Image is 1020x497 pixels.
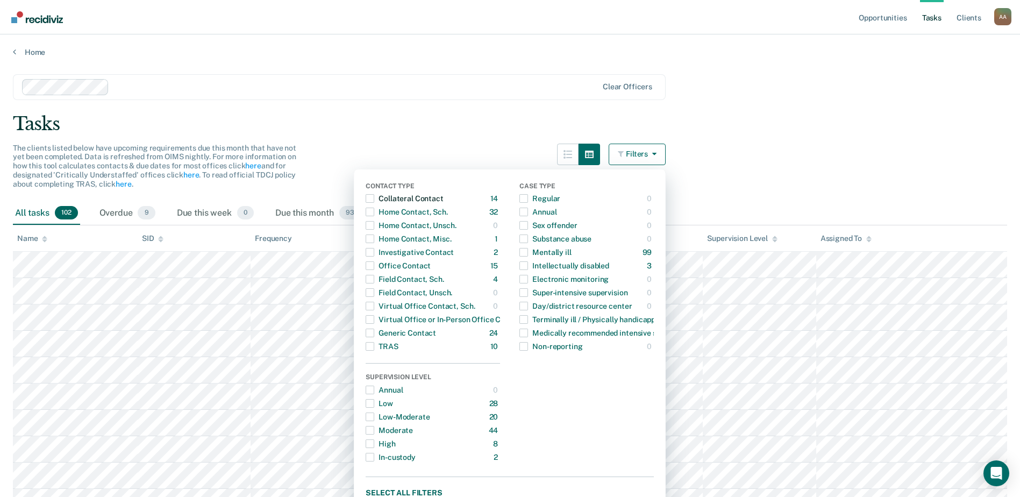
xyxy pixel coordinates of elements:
div: 24 [489,324,501,342]
div: 3 [647,257,654,274]
span: 93 [339,206,361,220]
div: Clear officers [603,82,652,91]
div: 8 [493,435,500,452]
div: 0 [647,217,654,234]
div: Home Contact, Sch. [366,203,447,221]
div: 0 [493,217,500,234]
div: Assigned To [821,234,872,243]
div: Field Contact, Sch. [366,271,444,288]
div: Low [366,395,393,412]
button: Filters [609,144,666,165]
div: Terminally ill / Physically handicapped [519,311,664,328]
div: 4 [493,271,500,288]
div: Regular [519,190,560,207]
div: 44 [489,422,501,439]
span: 0 [237,206,254,220]
div: Supervision Level [366,373,500,383]
div: 2 [494,244,500,261]
a: here [245,161,261,170]
div: Overdue9 [97,202,158,225]
div: SID [142,234,164,243]
div: Annual [366,381,403,399]
div: Field Contact, Unsch. [366,284,452,301]
div: Day/district resource center [519,297,632,315]
div: 1 [495,230,500,247]
div: 15 [490,257,501,274]
div: Contact Type [366,182,500,192]
div: Home Contact, Unsch. [366,217,456,234]
div: High [366,435,395,452]
div: 2 [494,449,500,466]
div: Due this week0 [175,202,256,225]
div: Moderate [366,422,413,439]
div: 10 [490,338,501,355]
div: 0 [493,284,500,301]
div: Investigative Contact [366,244,454,261]
div: Non-reporting [519,338,582,355]
div: 0 [647,190,654,207]
span: The clients listed below have upcoming requirements due this month that have not yet been complet... [13,144,296,188]
div: 0 [647,338,654,355]
div: Frequency [255,234,292,243]
div: 0 [647,203,654,221]
span: 9 [138,206,155,220]
div: 32 [489,203,501,221]
div: Virtual Office or In-Person Office Contact [366,311,524,328]
div: Collateral Contact [366,190,443,207]
div: Super-intensive supervision [519,284,627,301]
div: 28 [489,395,501,412]
div: Electronic monitoring [519,271,609,288]
div: Name [17,234,47,243]
div: Substance abuse [519,230,591,247]
div: Intellectually disabled [519,257,609,274]
div: Tasks [13,113,1007,135]
div: Generic Contact [366,324,436,342]
div: Low-Moderate [366,408,430,425]
div: 0 [647,271,654,288]
div: 0 [493,381,500,399]
div: Case Type [519,182,654,192]
div: Office Contact [366,257,431,274]
div: Supervision Level [707,234,778,243]
div: Due this month93 [273,202,363,225]
div: 14 [490,190,501,207]
div: 0 [493,297,500,315]
a: here [183,171,199,179]
div: 0 [647,230,654,247]
div: In-custody [366,449,416,466]
div: Home Contact, Misc. [366,230,451,247]
a: Home [13,47,1007,57]
div: Annual [519,203,557,221]
div: Sex offender [519,217,577,234]
button: Profile dropdown button [994,8,1011,25]
div: Mentally ill [519,244,571,261]
div: 20 [489,408,501,425]
div: Open Intercom Messenger [983,460,1009,486]
div: Virtual Office Contact, Sch. [366,297,475,315]
div: 99 [643,244,654,261]
span: 102 [55,206,78,220]
div: 0 [647,284,654,301]
div: A A [994,8,1011,25]
div: Medically recommended intensive supervision [519,324,692,342]
a: here [116,180,131,188]
div: TRAS [366,338,398,355]
div: 0 [647,297,654,315]
div: All tasks102 [13,202,80,225]
img: Recidiviz [11,11,63,23]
